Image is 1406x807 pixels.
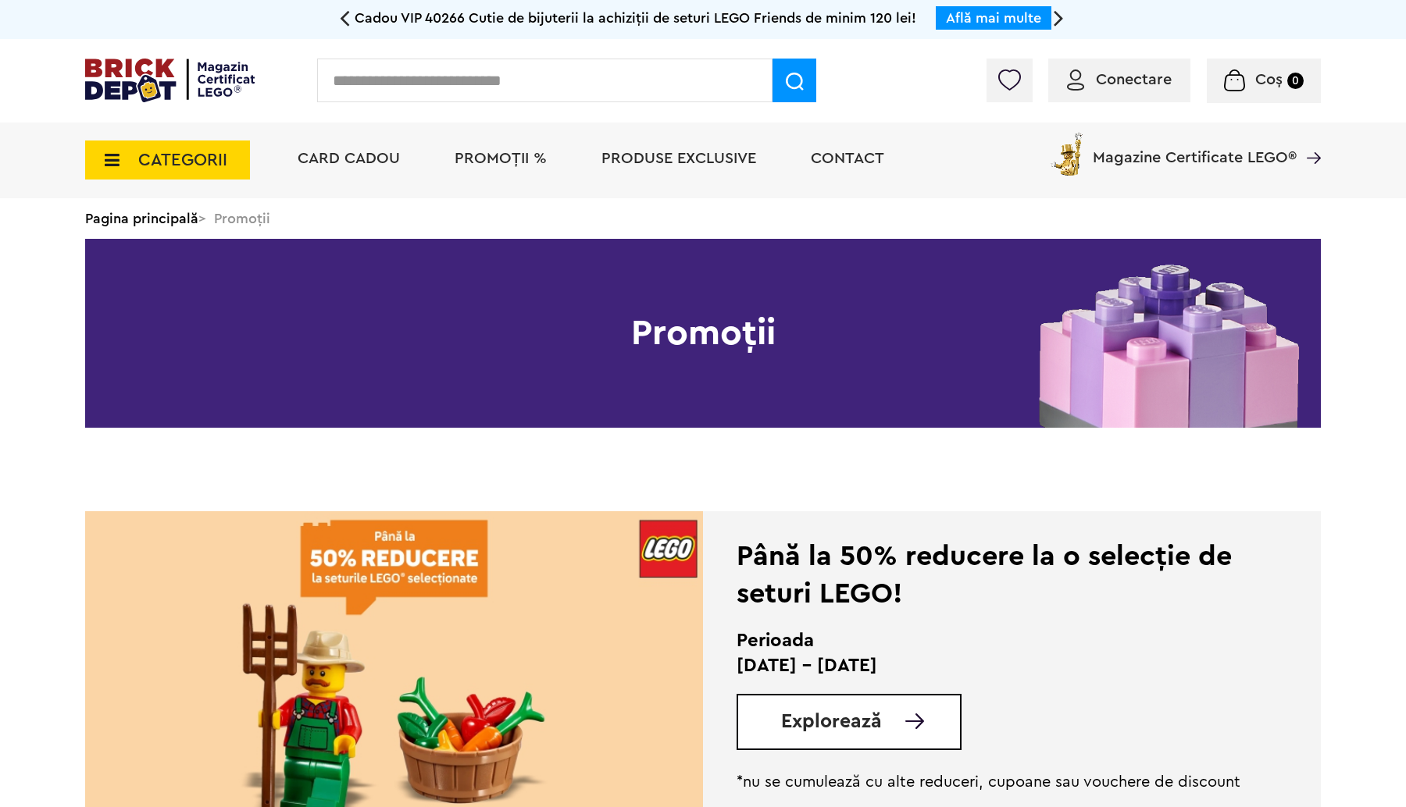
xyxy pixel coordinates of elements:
[737,628,1244,653] h2: Perioada
[1287,73,1304,89] small: 0
[138,151,227,169] span: CATEGORII
[781,712,882,731] span: Explorează
[298,151,400,166] a: Card Cadou
[85,212,198,226] a: Pagina principală
[1067,72,1172,87] a: Conectare
[85,239,1321,428] h1: Promoții
[737,773,1244,791] p: *nu se cumulează cu alte reduceri, cupoane sau vouchere de discount
[781,712,960,731] a: Explorează
[811,151,884,166] a: Contact
[85,198,1321,239] div: > Promoții
[455,151,547,166] a: PROMOȚII %
[1096,72,1172,87] span: Conectare
[946,11,1041,25] a: Află mai multe
[737,538,1244,613] div: Până la 50% reducere la o selecție de seturi LEGO!
[1093,130,1297,165] span: Magazine Certificate LEGO®
[1297,130,1321,145] a: Magazine Certificate LEGO®
[601,151,756,166] a: Produse exclusive
[1255,72,1283,87] span: Coș
[355,11,916,25] span: Cadou VIP 40266 Cutie de bijuterii la achiziții de seturi LEGO Friends de minim 120 lei!
[737,653,1244,678] p: [DATE] - [DATE]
